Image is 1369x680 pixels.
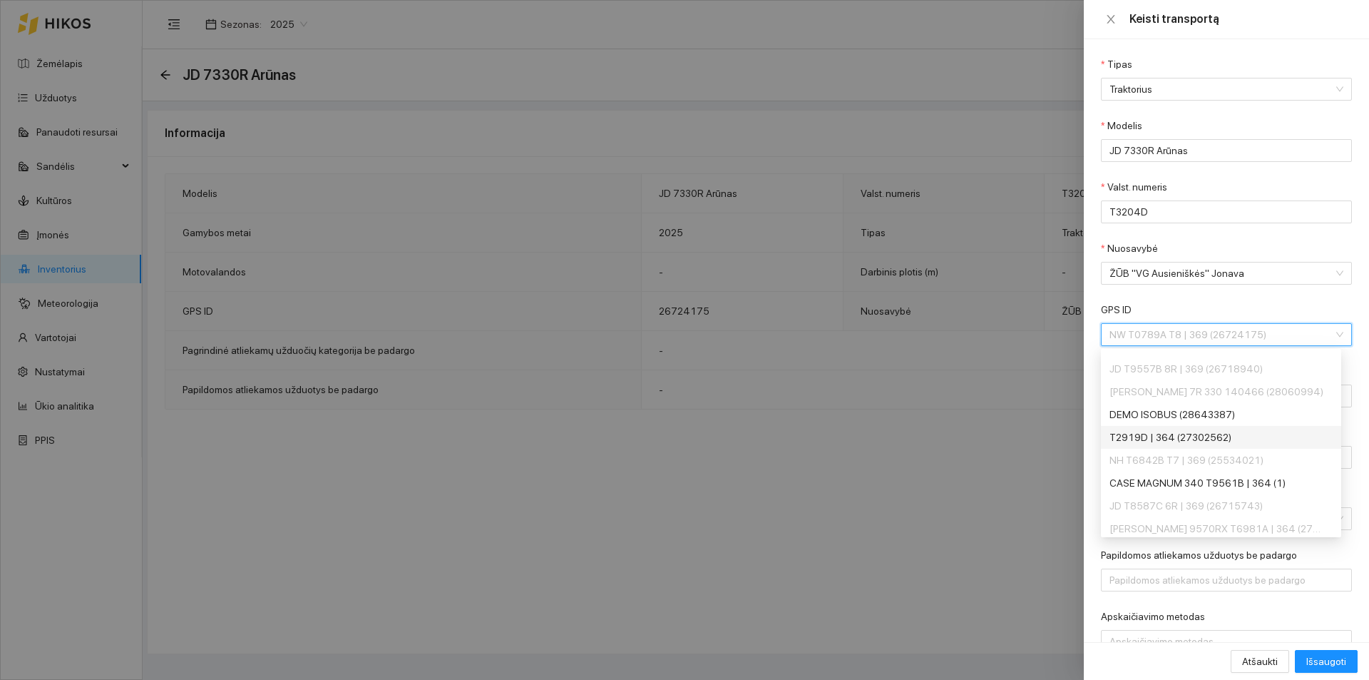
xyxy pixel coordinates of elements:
span: Atšaukti [1242,654,1278,669]
div: CASE MAGNUM 340 T9561B | 364 (1) [1109,475,1323,491]
div: JOHN DEERE 7R 330 140466 (28060994) [1101,380,1341,403]
div: JD T9557B 8R | 369 (26718940) [1109,361,1323,377]
div: DEMO ISOBUS (28643387) [1101,403,1341,426]
button: Išsaugoti [1295,650,1358,673]
div: Keisti transportą [1129,11,1352,27]
input: Valst. numeris [1101,201,1352,223]
div: NH T6842B T7 | 369 (25534021) [1109,452,1323,468]
div: T2919D | 364 (27302562) [1101,426,1341,449]
div: JD T9557B 8R | 369 (26718940) [1101,357,1341,380]
span: ŽŪB "VG Ausieniškės" Jonava [1109,263,1323,284]
span: Išsaugoti [1306,654,1346,669]
label: GPS ID [1101,303,1132,318]
label: Nuosavybė [1101,241,1158,256]
div: JOHN DEERE 9570RX T6981A | 364 (27302683) [1101,517,1341,540]
div: [PERSON_NAME] 7R 330 140466 (28060994) [1109,384,1323,400]
button: Close [1101,13,1121,26]
label: Modelis [1101,118,1142,133]
label: Apskaičiavimo metodas [1101,609,1205,624]
label: Tipas [1101,57,1132,72]
div: NH T6842B T7 | 369 (25534021) [1101,449,1341,472]
div: DEMO ISOBUS (28643387) [1109,407,1323,422]
input: Modelis [1101,139,1352,162]
span: NW T0789A T8 | 369 (26724175) [1109,324,1323,345]
div: CASE MAGNUM 340 T9561B | 364 (1) [1101,472,1341,494]
label: Papildomos atliekamos užduotys be padargo [1101,548,1297,563]
label: Valst. numeris [1101,180,1167,195]
div: T2919D | 364 (27302562) [1109,430,1323,445]
button: Atšaukti [1231,650,1289,673]
div: JD T8587C 6R | 369 (26715743) [1109,498,1323,514]
span: close [1105,14,1117,25]
div: [PERSON_NAME] 9570RX T6981A | 364 (27302683) [1109,521,1323,537]
span: Traktorius [1109,78,1323,100]
div: JD T8587C 6R | 369 (26715743) [1101,494,1341,517]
